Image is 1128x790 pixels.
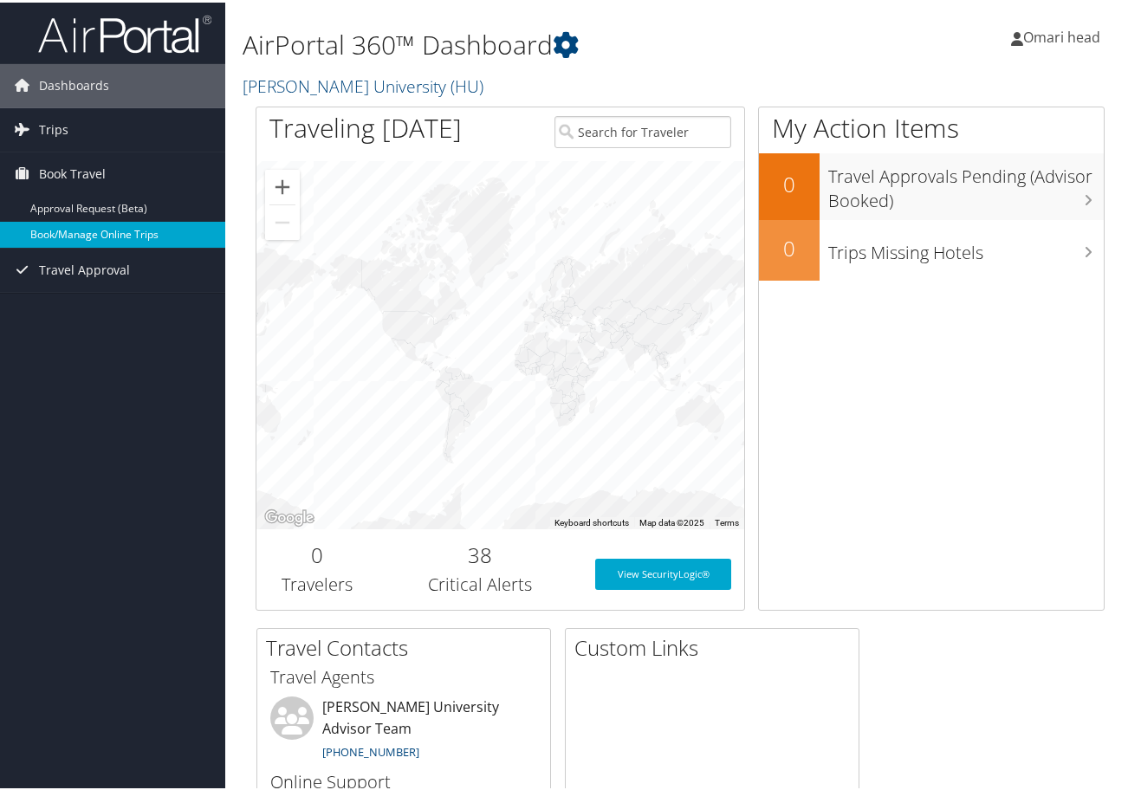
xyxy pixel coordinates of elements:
span: Travel Approval [39,246,130,289]
h3: Travel Approvals Pending (Advisor Booked) [828,153,1104,210]
input: Search for Traveler [554,113,732,146]
h3: Travel Agents [270,663,537,687]
span: Dashboards [39,62,109,105]
h2: 0 [759,231,820,261]
a: 0Travel Approvals Pending (Advisor Booked) [759,151,1104,217]
a: Terms (opens in new tab) [715,515,739,525]
h3: Critical Alerts [392,570,569,594]
h2: Travel Contacts [266,631,550,660]
h1: Traveling [DATE] [269,107,462,144]
a: [PHONE_NUMBER] [322,741,419,757]
img: Google [261,504,318,527]
span: Book Travel [39,150,106,193]
h2: 0 [759,167,820,197]
h3: Travelers [269,570,366,594]
h2: Custom Links [574,631,859,660]
a: [PERSON_NAME] University (HU) [243,72,488,95]
span: Trips [39,106,68,149]
button: Zoom in [265,167,300,202]
a: Open this area in Google Maps (opens a new window) [261,504,318,527]
a: 0Trips Missing Hotels [759,217,1104,278]
h1: AirPortal 360™ Dashboard [243,24,826,61]
button: Keyboard shortcuts [554,515,629,527]
h2: 38 [392,538,569,567]
img: airportal-logo.png [38,11,211,52]
a: Omari head [1011,9,1118,61]
h3: Trips Missing Hotels [828,230,1104,262]
h2: 0 [269,538,366,567]
li: [PERSON_NAME] University Advisor Team [262,694,546,765]
span: Omari head [1023,25,1100,44]
span: Map data ©2025 [639,515,704,525]
a: View SecurityLogic® [595,556,732,587]
button: Zoom out [265,203,300,237]
h1: My Action Items [759,107,1104,144]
